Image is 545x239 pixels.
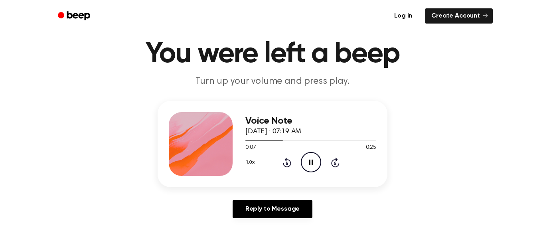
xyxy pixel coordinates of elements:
[366,144,376,152] span: 0:25
[233,200,312,218] a: Reply to Message
[68,40,477,69] h1: You were left a beep
[245,144,256,152] span: 0:07
[245,128,301,135] span: [DATE] · 07:19 AM
[386,7,420,25] a: Log in
[425,8,493,24] a: Create Account
[52,8,97,24] a: Beep
[245,116,376,126] h3: Voice Note
[245,156,257,169] button: 1.0x
[119,75,426,88] p: Turn up your volume and press play.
